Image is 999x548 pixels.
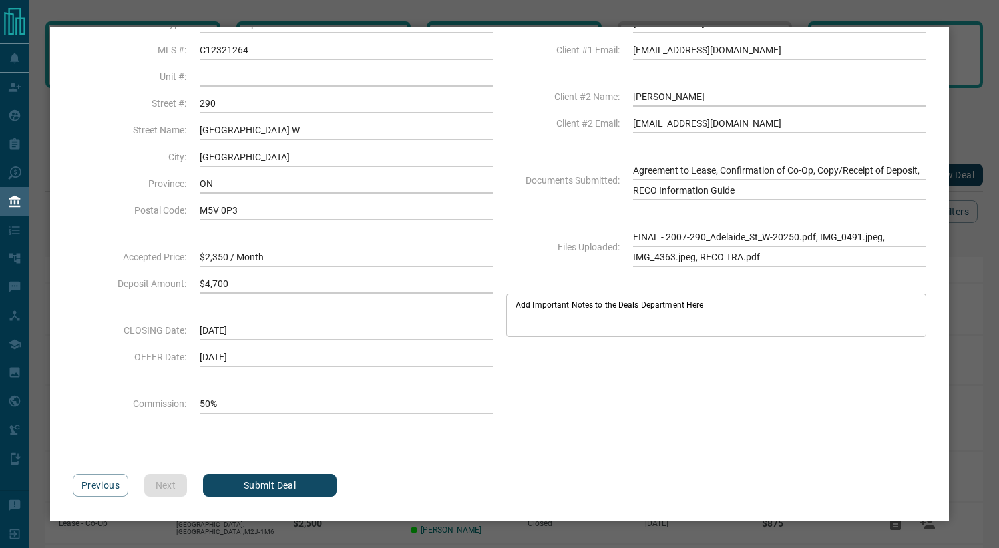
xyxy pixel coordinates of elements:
[200,394,493,414] span: 50%
[200,347,493,367] span: [DATE]
[203,474,337,497] button: Submit Deal
[200,274,493,294] span: $4,700
[200,120,493,140] span: [GEOGRAPHIC_DATA] W
[73,71,186,82] span: Unit #
[506,91,620,102] span: Client #2 Name
[73,352,186,362] span: OFFER Date
[73,98,186,109] span: Street #
[633,87,926,107] span: [PERSON_NAME]
[200,320,493,340] span: [DATE]
[73,325,186,336] span: CLOSING Date
[73,45,186,55] span: MLS #
[200,93,493,113] span: 290
[633,113,926,133] span: [EMAIL_ADDRESS][DOMAIN_NAME]
[73,398,186,409] span: Commission
[506,118,620,129] span: Client #2 Email
[73,152,186,162] span: City
[73,252,186,262] span: Accepted Price
[200,174,493,194] span: ON
[200,200,493,220] span: M5V 0P3
[633,227,926,267] span: FINAL - 2007-290_Adelaide_St_W-20250.pdf, IMG_0491.jpeg, IMG_4363.jpeg, RECO TRA.pdf
[506,45,620,55] span: Client #1 Email
[200,67,493,87] span: Empty
[73,278,186,289] span: Deposit Amount
[506,175,620,186] span: Documents Submitted
[200,247,493,267] span: $2,350 / Month
[200,40,493,60] span: C12321264
[73,205,186,216] span: Postal Code
[73,474,128,497] button: Previous
[73,178,186,189] span: Province
[633,40,926,60] span: [EMAIL_ADDRESS][DOMAIN_NAME]
[73,125,186,135] span: Street Name
[633,160,926,200] span: Agreement to Lease, Confirmation of Co-Op, Copy/Receipt of Deposit, RECO Information Guide
[200,147,493,167] span: [GEOGRAPHIC_DATA]
[506,242,620,252] span: Files Uploaded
